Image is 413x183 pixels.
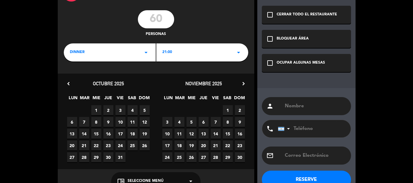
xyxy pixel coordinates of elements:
[162,49,172,55] span: 21:00
[115,140,125,150] span: 24
[162,117,172,127] span: 3
[163,94,173,104] span: LUN
[223,152,233,162] span: 29
[115,152,125,162] span: 31
[235,105,245,115] span: 2
[266,11,274,18] i: check_box_outline_blank
[187,129,197,139] span: 12
[235,117,245,127] span: 9
[79,117,89,127] span: 7
[70,49,85,55] span: dinner
[174,152,184,162] span: 25
[128,117,138,127] span: 11
[277,12,337,18] div: CERRAR TODO EL RESTAURANTE
[103,129,113,139] span: 16
[103,94,113,104] span: JUE
[115,94,125,104] span: VIE
[138,10,174,28] input: 0
[142,49,150,56] i: arrow_drop_down
[91,117,101,127] span: 8
[146,31,166,37] span: personas
[79,152,89,162] span: 28
[199,152,209,162] span: 27
[235,152,245,162] span: 30
[199,117,209,127] span: 6
[92,94,102,104] span: MIE
[128,129,138,139] span: 18
[278,120,344,137] input: Teléfono
[103,117,113,127] span: 9
[266,103,274,110] i: person
[223,105,233,115] span: 1
[67,140,77,150] span: 20
[79,129,89,139] span: 14
[103,105,113,115] span: 2
[65,80,72,87] i: chevron_left
[67,152,77,162] span: 27
[140,105,150,115] span: 5
[235,49,242,56] i: arrow_drop_down
[211,152,221,162] span: 28
[115,105,125,115] span: 3
[93,80,124,87] span: octubre 2025
[91,140,101,150] span: 22
[174,129,184,139] span: 11
[162,152,172,162] span: 24
[103,140,113,150] span: 23
[175,94,185,104] span: MAR
[234,94,244,104] span: DOM
[185,80,222,87] span: noviembre 2025
[211,140,221,150] span: 21
[128,105,138,115] span: 4
[80,94,90,104] span: MAR
[174,117,184,127] span: 4
[284,102,346,110] input: Nombre
[127,94,137,104] span: SAB
[199,129,209,139] span: 13
[91,105,101,115] span: 1
[79,140,89,150] span: 21
[187,117,197,127] span: 5
[235,129,245,139] span: 16
[174,140,184,150] span: 18
[140,117,150,127] span: 12
[67,129,77,139] span: 13
[115,117,125,127] span: 10
[266,35,274,43] i: check_box_outline_blank
[128,140,138,150] span: 25
[199,140,209,150] span: 20
[210,94,220,104] span: VIE
[162,140,172,150] span: 17
[139,94,149,104] span: DOM
[278,120,292,137] div: Argentina: +54
[284,151,346,160] input: Correo Electrónico
[222,94,232,104] span: SAB
[140,129,150,139] span: 19
[91,152,101,162] span: 29
[103,152,113,162] span: 30
[115,129,125,139] span: 17
[277,36,309,42] div: BLOQUEAR ÁREA
[68,94,78,104] span: LUN
[223,129,233,139] span: 15
[187,152,197,162] span: 26
[91,129,101,139] span: 15
[187,94,197,104] span: MIE
[199,94,209,104] span: JUE
[277,60,325,66] div: OCUPAR ALGUNAS MESAS
[140,140,150,150] span: 26
[162,129,172,139] span: 10
[266,125,274,132] i: phone
[240,80,247,87] i: chevron_right
[266,152,274,159] i: email
[266,59,274,67] i: check_box_outline_blank
[211,129,221,139] span: 14
[223,117,233,127] span: 8
[223,140,233,150] span: 22
[235,140,245,150] span: 23
[211,117,221,127] span: 7
[187,140,197,150] span: 19
[67,117,77,127] span: 6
